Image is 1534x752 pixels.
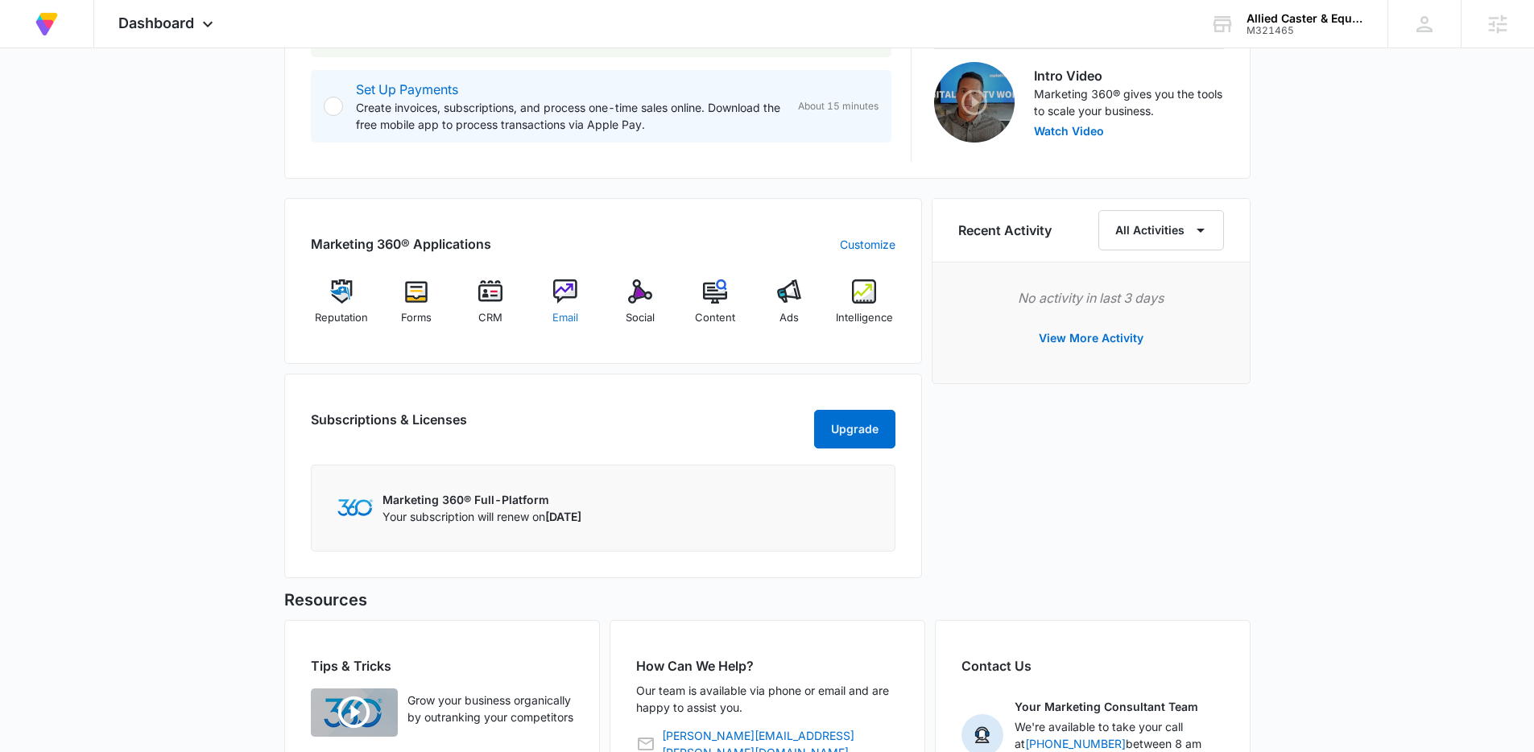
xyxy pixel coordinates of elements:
p: Your subscription will renew on [382,508,581,525]
span: Ads [779,310,799,326]
img: Volusion [32,10,61,39]
h2: Subscriptions & Licenses [311,410,467,442]
div: account id [1247,25,1364,36]
a: CRM [460,279,522,337]
p: Marketing 360® gives you the tools to scale your business. [1034,85,1224,119]
span: Reputation [315,310,368,326]
a: Reputation [311,279,373,337]
h3: Intro Video [1034,66,1224,85]
p: Our team is available via phone or email and are happy to assist you. [636,682,899,716]
img: Quick Overview Video [311,688,398,737]
a: Social [610,279,672,337]
a: Intelligence [833,279,895,337]
h2: Marketing 360® Applications [311,234,491,254]
img: Intro Video [934,62,1015,143]
span: [DATE] [545,510,581,523]
p: Grow your business organically by outranking your competitors [407,692,573,725]
p: No activity in last 3 days [958,288,1224,308]
span: Email [552,310,578,326]
h5: Resources [284,588,1251,612]
a: Forms [385,279,447,337]
a: Customize [840,236,895,253]
button: All Activities [1098,210,1224,250]
h2: How Can We Help? [636,656,899,676]
span: About 15 minutes [798,99,879,114]
button: View More Activity [1023,319,1160,357]
button: Upgrade [814,410,895,448]
span: Content [695,310,735,326]
a: Set Up Payments [356,81,458,97]
h6: Recent Activity [958,221,1052,240]
span: Dashboard [118,14,194,31]
img: Marketing 360 Logo [337,499,373,516]
a: Content [684,279,746,337]
a: Ads [759,279,821,337]
span: Social [626,310,655,326]
p: Your Marketing Consultant Team [1015,698,1198,715]
span: CRM [478,310,502,326]
span: Intelligence [836,310,893,326]
button: Watch Video [1034,126,1104,137]
p: Marketing 360® Full-Platform [382,491,581,508]
h2: Tips & Tricks [311,656,573,676]
p: Create invoices, subscriptions, and process one-time sales online. Download the free mobile app t... [356,99,785,133]
span: Forms [401,310,432,326]
div: account name [1247,12,1364,25]
a: [PHONE_NUMBER] [1025,737,1126,750]
h2: Contact Us [961,656,1224,676]
a: Email [535,279,597,337]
